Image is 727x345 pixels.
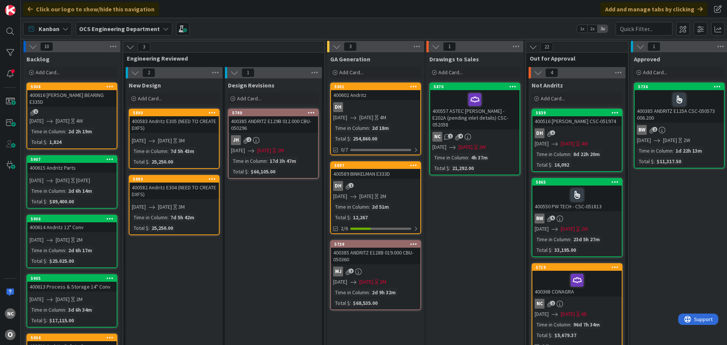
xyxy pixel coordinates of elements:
div: 4h 37m [469,153,490,162]
div: 2d 6h 17m [66,246,94,254]
div: 2W [479,143,486,151]
div: $68,535.00 [351,299,379,307]
div: 5865400550 PW TECH - CSC-051813 [532,179,622,211]
span: : [654,157,655,165]
div: Total $ [535,331,551,339]
span: Add Card... [643,69,667,76]
span: 5 [550,215,555,220]
div: 1d 22h 13m [674,147,704,155]
span: : [148,158,150,166]
div: NC [535,299,544,309]
span: [DATE] [561,310,575,318]
div: 5719 [536,265,622,270]
span: 2 [349,183,354,188]
span: : [369,203,370,211]
div: Total $ [132,158,148,166]
span: [DATE] [561,140,575,148]
div: 5890400583 Andritz E305 (NEED TO CREATE DXFS) [129,109,219,133]
div: Time in Column [535,235,570,244]
a: 5740400385 ANDRITZ E129B 012.000 CBU- 050296JH[DATE][DATE]2MTime in Column:17d 3h 47mTotal $:$66,... [228,109,319,179]
div: NC [5,308,16,319]
span: [DATE] [158,137,172,145]
span: 10 [40,42,53,51]
div: Time in Column [231,157,267,165]
span: : [65,306,66,314]
div: $5,679.37 [552,331,578,339]
div: 5719400368 CONAGRA [532,264,622,297]
span: [DATE] [56,176,70,184]
span: 1x [577,25,587,33]
div: BW [532,214,622,223]
div: 5865 [532,179,622,186]
span: 1 [443,42,456,51]
span: : [570,235,571,244]
div: Time in Column [333,124,369,132]
span: New Design [129,81,161,89]
input: Quick Filter... [616,22,672,36]
div: Add and manage tabs by clicking [601,2,707,16]
span: Kanban [39,24,59,33]
span: : [267,157,268,165]
span: : [350,299,351,307]
span: [DATE] [257,147,271,155]
div: Time in Column [132,213,167,222]
span: : [65,127,66,136]
span: [DATE] [359,114,373,122]
span: : [468,153,469,162]
div: Total $ [30,197,46,206]
div: 5905 [31,276,117,281]
div: Time in Column [333,203,369,211]
span: [DATE] [56,117,70,125]
span: [DATE] [561,225,575,233]
span: : [672,147,674,155]
div: BW [635,125,724,135]
div: 4M [380,114,386,122]
div: 5904 [27,334,117,341]
div: 7d 5h 42m [168,213,196,222]
a: 5870400557 ASTEC [PERSON_NAME] - E202A (pending inlet details) CSC-052058NC[DATE][DATE]2WTime in ... [429,83,520,175]
div: 5865 [536,180,622,185]
div: JH [231,135,241,145]
span: : [570,320,571,329]
span: [DATE] [333,114,347,122]
div: 2d 18m [370,124,391,132]
div: Time in Column [132,147,167,155]
span: [DATE] [132,137,146,145]
span: Add Card... [339,69,363,76]
span: [DATE] [535,225,549,233]
span: Add Card... [237,95,261,102]
span: 1 [647,42,660,51]
div: DH [333,181,343,191]
div: 5740 [232,110,318,116]
div: 5908400616 [PERSON_NAME] BEARING E335D [27,83,117,107]
div: Time in Column [535,150,570,158]
div: 400602 Andritz [331,90,420,100]
span: [DATE] [132,203,146,211]
div: 5889 [133,176,219,182]
div: Total $ [30,257,46,265]
span: Add Card... [36,69,60,76]
img: Visit kanbanzone.com [5,5,16,16]
div: 2d 6h 14m [66,187,94,195]
span: [DATE] [56,295,70,303]
span: GA Generation [330,55,370,63]
span: [DATE] [637,136,651,144]
div: 400615 Andritz Parts [27,163,117,173]
div: MJ [331,267,420,276]
span: [DATE] [459,143,473,151]
span: 1 [550,130,555,135]
div: NC [532,299,622,309]
span: Add Card... [541,95,565,102]
div: Total $ [30,316,46,325]
div: 400550 PW TECH - CSC-051813 [532,186,622,211]
div: 5907 [31,157,117,162]
span: 3x [598,25,608,33]
div: 5719 [532,264,622,271]
div: NC [432,132,442,142]
div: Total $ [333,213,350,222]
div: 2W [683,136,690,144]
span: : [350,213,351,222]
div: $17,115.00 [47,316,76,325]
div: 5739400385 ANDRITZ E128B 019.000 CBU- 050360 [331,241,420,264]
span: : [369,288,370,297]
